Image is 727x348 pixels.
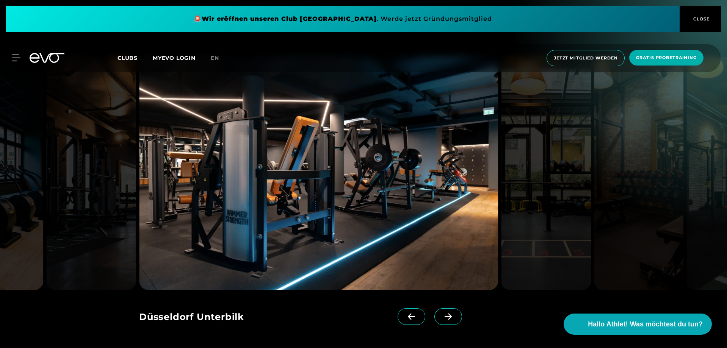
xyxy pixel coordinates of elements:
[46,57,136,290] img: evofitness
[211,55,219,61] span: en
[680,6,721,32] button: CLOSE
[588,319,703,329] span: Hallo Athlet! Was möchtest du tun?
[211,54,228,62] a: en
[627,50,706,66] a: Gratis Probetraining
[153,55,196,61] a: MYEVO LOGIN
[554,55,617,61] span: Jetzt Mitglied werden
[636,55,697,61] span: Gratis Probetraining
[501,57,591,290] img: evofitness
[118,54,153,61] a: Clubs
[691,16,710,22] span: CLOSE
[564,314,712,335] button: Hallo Athlet! Was möchtest du tun?
[118,55,138,61] span: Clubs
[544,50,627,66] a: Jetzt Mitglied werden
[594,57,684,290] img: evofitness
[139,57,498,290] img: evofitness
